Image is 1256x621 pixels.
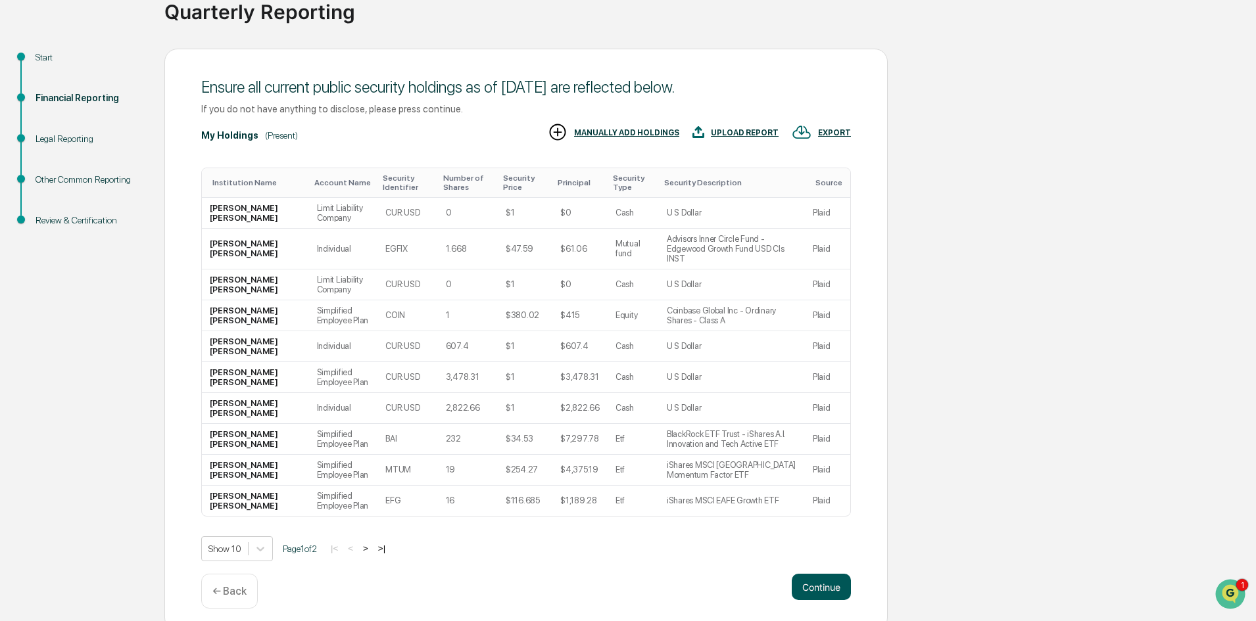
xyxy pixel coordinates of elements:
div: Toggle SortBy [314,178,373,187]
td: Simplified Employee Plan [309,455,378,486]
td: [PERSON_NAME] [PERSON_NAME] [202,486,309,516]
td: EFG [377,486,438,516]
button: Continue [792,574,851,600]
td: CUR:USD [377,269,438,300]
div: Toggle SortBy [443,173,493,192]
td: Individual [309,229,378,269]
td: $607.4 [552,331,608,362]
div: EXPORT [818,128,851,137]
div: Toggle SortBy [212,178,304,187]
td: $0 [552,198,608,229]
span: Attestations [109,233,163,246]
iframe: Open customer support [1214,578,1249,613]
span: Data Lookup [26,258,83,271]
td: iShares MSCI [GEOGRAPHIC_DATA] Momentum Factor ETF [659,455,805,486]
td: 3,478.31 [438,362,498,393]
div: Start [36,51,143,64]
td: Cash [608,269,659,300]
td: [PERSON_NAME] [PERSON_NAME] [202,362,309,393]
td: $254.27 [498,455,552,486]
img: 1746055101610-c473b297-6a78-478c-a979-82029cc54cd1 [13,101,37,124]
div: 🖐️ [13,235,24,245]
td: CUR:USD [377,331,438,362]
span: Preclearance [26,233,85,246]
div: Toggle SortBy [664,178,800,187]
td: 16 [438,486,498,516]
button: Start new chat [224,104,239,120]
td: [PERSON_NAME] [PERSON_NAME] [202,455,309,486]
td: Limit Liability Company [309,198,378,229]
button: |< [327,543,342,554]
td: U S Dollar [659,269,805,300]
td: Etf [608,486,659,516]
td: Plaid [805,300,850,331]
td: iShares MSCI EAFE Growth ETF [659,486,805,516]
div: Review & Certification [36,214,143,227]
div: 🔎 [13,260,24,270]
td: Individual [309,393,378,424]
td: Advisors Inner Circle Fund - Edgewood Growth Fund USD Cls INST [659,229,805,269]
td: [PERSON_NAME] [PERSON_NAME] [202,229,309,269]
td: [PERSON_NAME] [PERSON_NAME] [202,393,309,424]
td: Cash [608,331,659,362]
td: MTUM [377,455,438,486]
td: $380.02 [498,300,552,331]
img: UPLOAD REPORT [692,122,704,142]
img: Jack Rasmussen [13,166,34,187]
img: EXPORT [792,122,811,142]
td: $1 [498,393,552,424]
td: Plaid [805,455,850,486]
td: [PERSON_NAME] [PERSON_NAME] [202,300,309,331]
td: Simplified Employee Plan [309,424,378,455]
td: CUR:USD [377,393,438,424]
td: $0 [552,269,608,300]
td: $4,375.19 [552,455,608,486]
td: Cash [608,198,659,229]
td: Limit Liability Company [309,269,378,300]
td: $3,478.31 [552,362,608,393]
div: Legal Reporting [36,132,143,146]
div: Start new chat [59,101,216,114]
div: Past conversations [13,146,88,156]
td: Cash [608,393,659,424]
span: Pylon [131,290,159,300]
button: > [359,543,372,554]
td: 607.4 [438,331,498,362]
td: Plaid [805,269,850,300]
td: Plaid [805,198,850,229]
button: < [344,543,357,554]
td: [PERSON_NAME] [PERSON_NAME] [202,269,309,300]
td: 232 [438,424,498,455]
td: Plaid [805,486,850,516]
td: Cash [608,362,659,393]
div: Toggle SortBy [503,173,547,192]
img: 1746055101610-c473b297-6a78-478c-a979-82029cc54cd1 [26,179,37,190]
td: BlackRock ETF Trust - iShares A.I. Innovation and Tech Active ETF [659,424,805,455]
div: My Holdings [201,130,258,141]
img: MANUALLY ADD HOLDINGS [548,122,568,142]
td: 19 [438,455,498,486]
td: $2,822.66 [552,393,608,424]
a: 🗄️Attestations [90,228,168,252]
div: Toggle SortBy [815,178,845,187]
td: Etf [608,455,659,486]
td: Plaid [805,362,850,393]
p: ← Back [212,585,247,597]
a: Powered byPylon [93,290,159,300]
td: Mutual fund [608,229,659,269]
td: $1 [498,269,552,300]
td: $7,297.78 [552,424,608,455]
td: Simplified Employee Plan [309,362,378,393]
td: Plaid [805,331,850,362]
td: 0 [438,269,498,300]
div: Toggle SortBy [613,173,654,192]
p: How can we help? [13,28,239,49]
div: If you do not have anything to disclose, please press continue. [201,103,851,114]
td: $116.685 [498,486,552,516]
td: U S Dollar [659,362,805,393]
div: UPLOAD REPORT [711,128,779,137]
td: $415 [552,300,608,331]
td: Plaid [805,229,850,269]
div: Toggle SortBy [383,173,433,192]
